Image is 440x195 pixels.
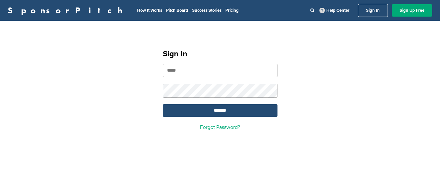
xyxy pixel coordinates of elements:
[8,6,127,15] a: SponsorPitch
[225,8,239,13] a: Pricing
[200,124,240,131] a: Forgot Password?
[192,8,221,13] a: Success Stories
[392,4,432,17] a: Sign Up Free
[166,8,188,13] a: Pitch Board
[137,8,162,13] a: How It Works
[163,48,277,60] h1: Sign In
[358,4,388,17] a: Sign In
[318,7,351,14] a: Help Center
